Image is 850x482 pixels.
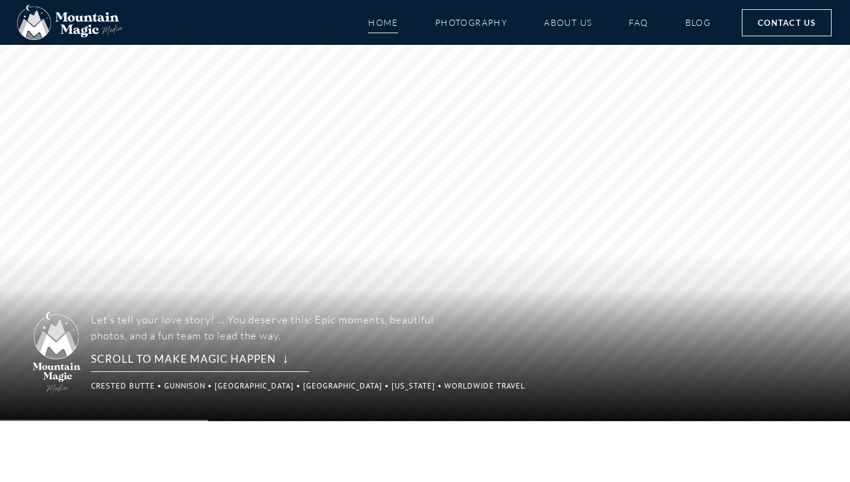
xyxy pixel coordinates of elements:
p: Crested Butte • Gunnison • [GEOGRAPHIC_DATA] • [GEOGRAPHIC_DATA] • [US_STATE] • Worldwide Travel [91,377,454,394]
a: Contact Us [742,9,832,36]
span: ↓ [282,348,289,365]
span: Contact Us [758,16,816,30]
a: Blog [685,12,711,33]
img: Mountain Magic Media photography logo Crested Butte Photographer [17,5,123,41]
a: FAQ [629,12,648,33]
p: Let’s tell your love story! … You deserve this: Epic moments, beautiful photos, and a fun team to... [91,312,434,344]
img: Mountain Magic Media photography logo Crested Butte Photographer [30,310,84,397]
a: Photography [435,12,507,33]
a: Home [368,12,398,33]
a: About Us [544,12,592,33]
rs-layer: Scroll to make magic happen [91,351,309,372]
nav: Menu [368,12,711,33]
